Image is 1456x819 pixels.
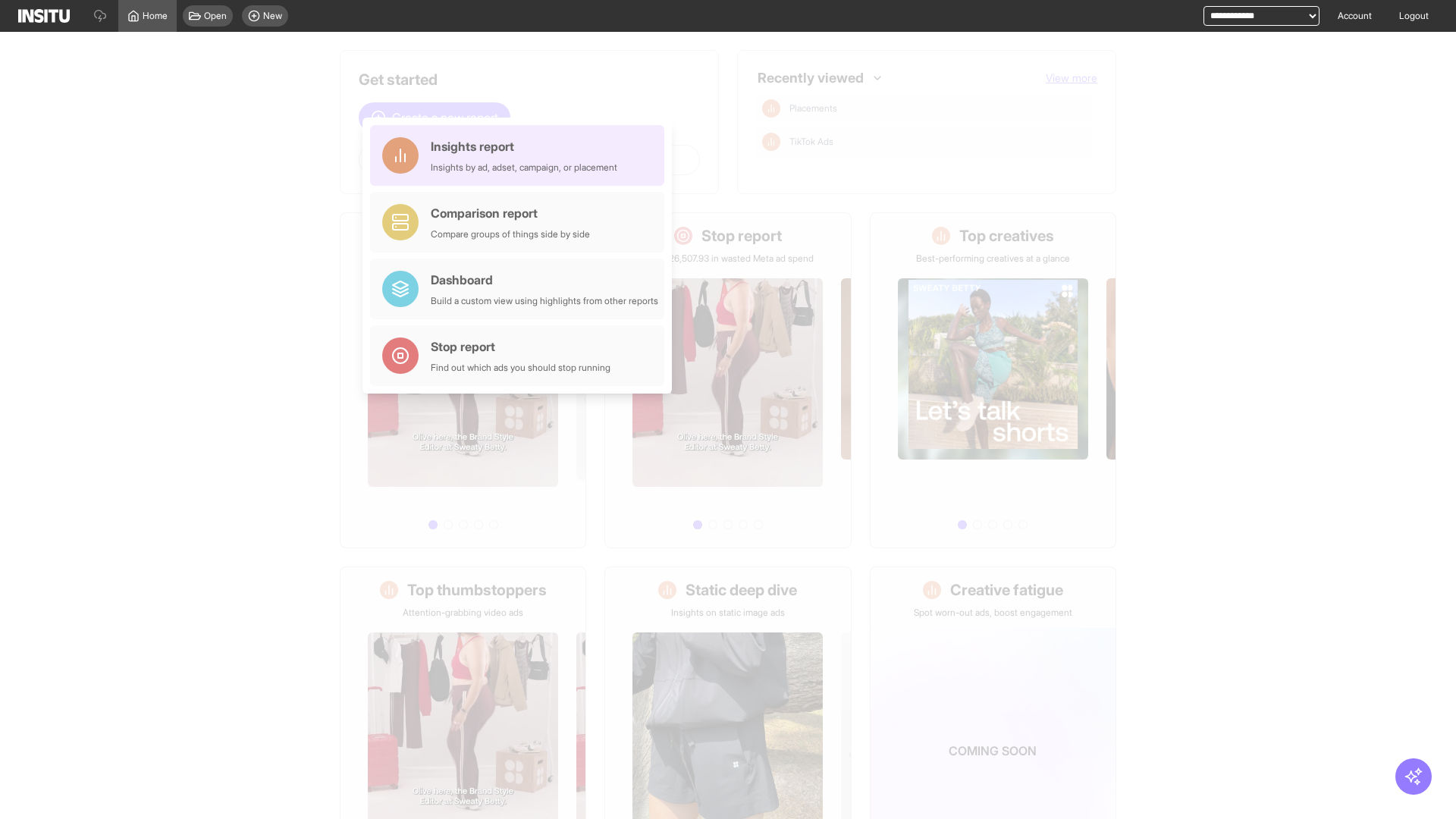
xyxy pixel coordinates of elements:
div: Compare groups of things side by side [431,228,590,240]
div: Insights report [431,137,617,155]
span: New [263,10,282,22]
div: Stop report [431,337,610,356]
div: Insights by ad, adset, campaign, or placement [431,162,617,174]
div: Build a custom view using highlights from other reports [431,295,658,307]
img: Logo [18,9,70,23]
div: Find out which ads you should stop running [431,362,610,374]
span: Home [143,10,168,22]
div: Comparison report [431,204,590,222]
div: Dashboard [431,271,658,289]
span: Open [204,10,227,22]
